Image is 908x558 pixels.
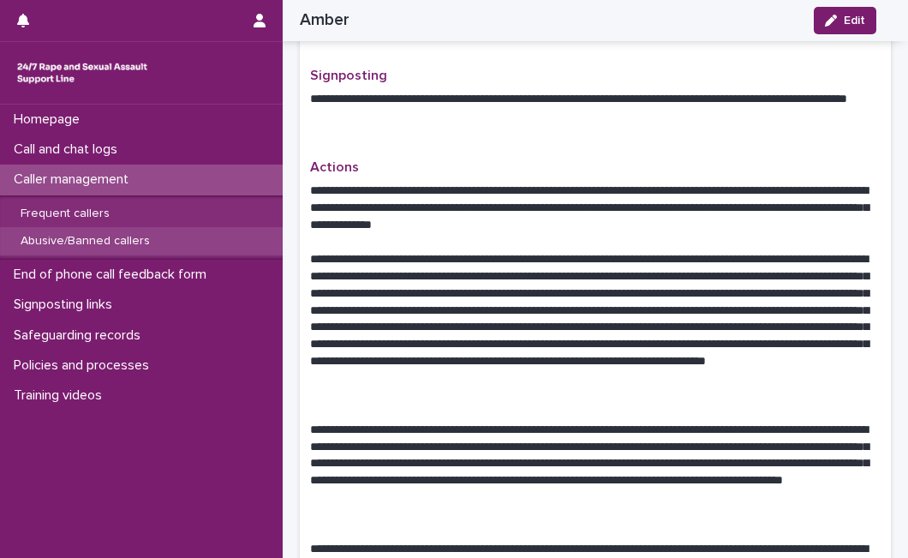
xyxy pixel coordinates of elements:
[7,234,164,249] p: Abusive/Banned callers
[7,171,142,188] p: Caller management
[14,56,151,90] img: rhQMoQhaT3yELyF149Cw
[844,15,865,27] span: Edit
[7,111,93,128] p: Homepage
[7,141,131,158] p: Call and chat logs
[814,7,876,34] button: Edit
[7,327,154,344] p: Safeguarding records
[7,387,116,404] p: Training videos
[7,267,220,283] p: End of phone call feedback form
[310,69,387,82] span: Signposting
[7,357,163,374] p: Policies and processes
[300,10,349,30] h2: Amber
[310,160,359,174] span: Actions
[7,297,126,313] p: Signposting links
[7,207,123,221] p: Frequent callers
